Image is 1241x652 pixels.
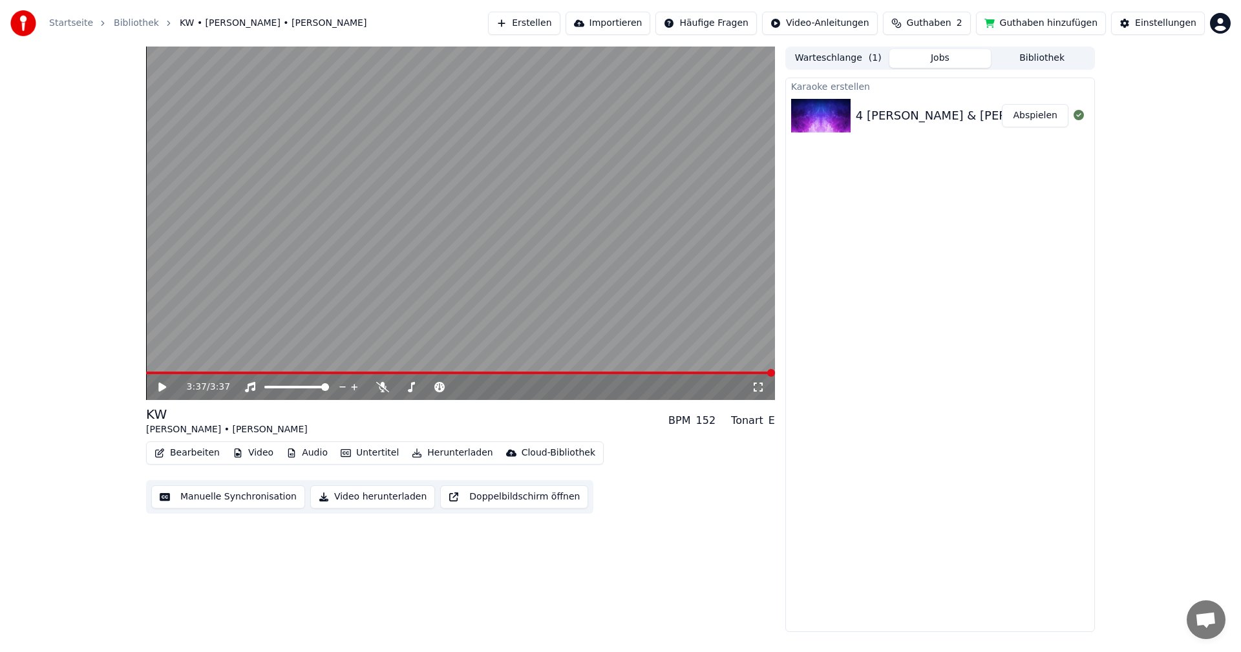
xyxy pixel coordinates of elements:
[976,12,1107,35] button: Guthaben hinzufügen
[1002,104,1068,127] button: Abspielen
[440,485,588,509] button: Doppelbildschirm öffnen
[522,447,595,459] div: Cloud-Bibliothek
[114,17,159,30] a: Bibliothek
[228,444,279,462] button: Video
[187,381,218,394] div: /
[787,49,889,68] button: Warteschlange
[869,52,882,65] span: ( 1 )
[668,413,690,428] div: BPM
[762,12,878,35] button: Video-Anleitungen
[883,12,971,35] button: Guthaben2
[407,444,498,462] button: Herunterladen
[151,485,305,509] button: Manuelle Synchronisation
[786,78,1094,94] div: Karaoke erstellen
[210,381,230,394] span: 3:37
[566,12,651,35] button: Importieren
[769,413,775,428] div: E
[696,413,716,428] div: 152
[889,49,992,68] button: Jobs
[907,17,951,30] span: Guthaben
[488,12,560,35] button: Erstellen
[49,17,366,30] nav: breadcrumb
[1187,600,1225,639] div: Chat öffnen
[281,444,333,462] button: Audio
[731,413,763,428] div: Tonart
[856,107,1132,125] div: 4 [PERSON_NAME] & [PERSON_NAME] 2025 KW
[655,12,757,35] button: Häufige Fragen
[1111,12,1205,35] button: Einstellungen
[180,17,366,30] span: KW • [PERSON_NAME] • [PERSON_NAME]
[991,49,1093,68] button: Bibliothek
[146,405,308,423] div: KW
[957,17,962,30] span: 2
[146,423,308,436] div: [PERSON_NAME] • [PERSON_NAME]
[49,17,93,30] a: Startseite
[10,10,36,36] img: youka
[310,485,435,509] button: Video herunterladen
[187,381,207,394] span: 3:37
[335,444,404,462] button: Untertitel
[1135,17,1196,30] div: Einstellungen
[149,444,225,462] button: Bearbeiten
